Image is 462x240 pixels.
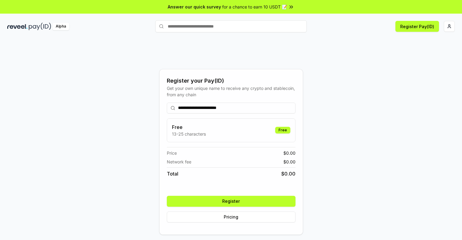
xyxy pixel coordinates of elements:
[167,77,295,85] div: Register your Pay(ID)
[7,23,28,30] img: reveel_dark
[222,4,287,10] span: for a chance to earn 10 USDT 📝
[172,131,206,137] p: 13-25 characters
[167,150,177,156] span: Price
[167,212,295,222] button: Pricing
[395,21,439,32] button: Register Pay(ID)
[167,170,178,177] span: Total
[168,4,221,10] span: Answer our quick survey
[167,196,295,207] button: Register
[283,150,295,156] span: $ 0.00
[52,23,69,30] div: Alpha
[29,23,51,30] img: pay_id
[167,159,191,165] span: Network fee
[283,159,295,165] span: $ 0.00
[281,170,295,177] span: $ 0.00
[172,123,206,131] h3: Free
[275,127,290,133] div: Free
[167,85,295,98] div: Get your own unique name to receive any crypto and stablecoin, from any chain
